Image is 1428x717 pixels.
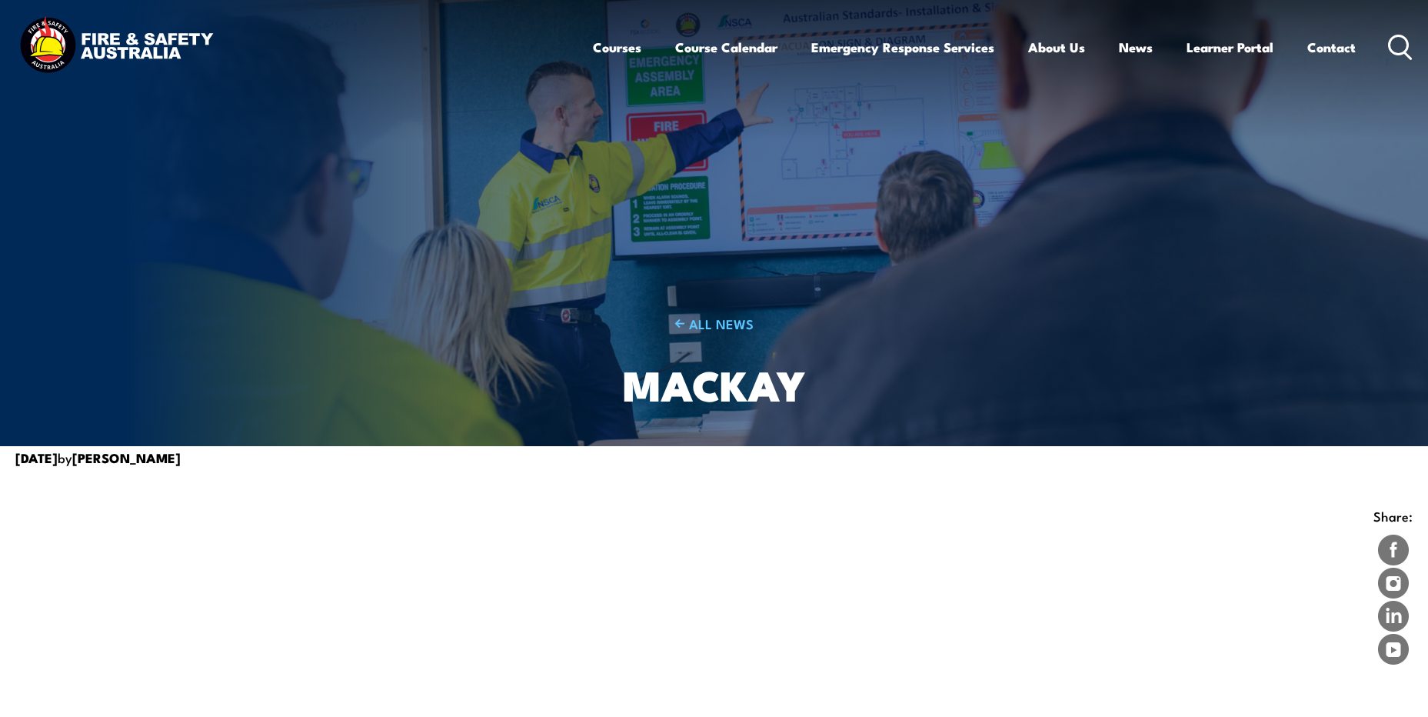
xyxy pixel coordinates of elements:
a: Course Calendar [675,27,777,68]
a: Emergency Response Services [811,27,994,68]
a: Learner Portal [1187,27,1273,68]
strong: [PERSON_NAME] [72,448,181,468]
a: ALL NEWS [411,315,1017,332]
h1: Mackay [411,366,1017,402]
span: Share: [1373,505,1413,528]
strong: [DATE] [15,448,58,468]
a: Courses [593,27,641,68]
span: by [15,448,181,467]
a: Contact [1307,27,1356,68]
a: News [1119,27,1153,68]
a: About Us [1028,27,1085,68]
